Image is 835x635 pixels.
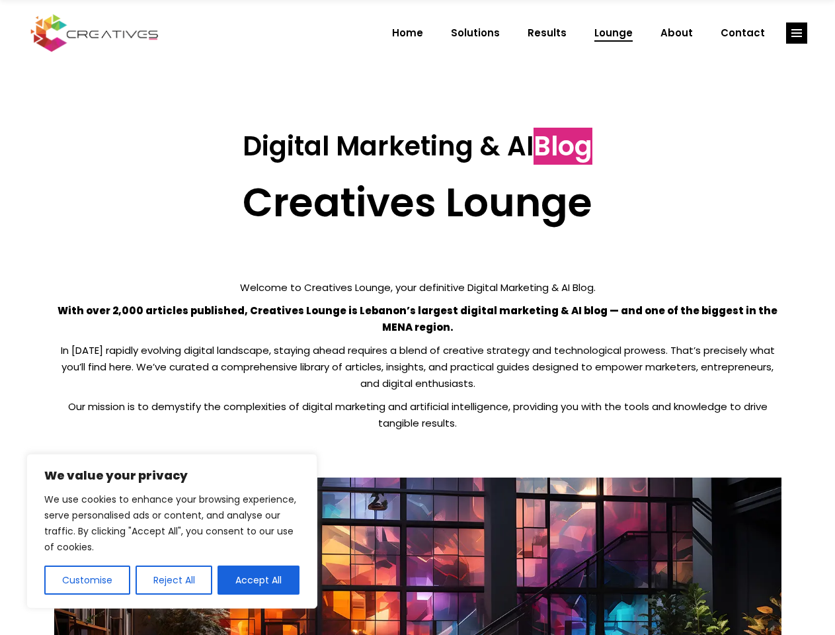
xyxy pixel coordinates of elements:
[392,16,423,50] span: Home
[26,454,317,609] div: We value your privacy
[54,398,781,431] p: Our mission is to demystify the complexities of digital marketing and artificial intelligence, pr...
[54,342,781,392] p: In [DATE] rapidly evolving digital landscape, staying ahead requires a blend of creative strategy...
[54,179,781,226] h2: Creatives Lounge
[437,16,514,50] a: Solutions
[54,279,781,296] p: Welcome to Creatives Lounge, your definitive Digital Marketing & AI Blog.
[594,16,633,50] span: Lounge
[218,566,299,595] button: Accept All
[528,16,567,50] span: Results
[534,128,592,165] span: Blog
[647,16,707,50] a: About
[580,16,647,50] a: Lounge
[451,16,500,50] span: Solutions
[44,468,299,484] p: We value your privacy
[786,22,807,44] a: link
[707,16,779,50] a: Contact
[514,16,580,50] a: Results
[54,130,781,162] h3: Digital Marketing & AI
[44,566,130,595] button: Customise
[136,566,213,595] button: Reject All
[58,304,777,334] strong: With over 2,000 articles published, Creatives Lounge is Lebanon’s largest digital marketing & AI ...
[378,16,437,50] a: Home
[660,16,693,50] span: About
[44,491,299,555] p: We use cookies to enhance your browsing experience, serve personalised ads or content, and analys...
[721,16,765,50] span: Contact
[28,13,161,54] img: Creatives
